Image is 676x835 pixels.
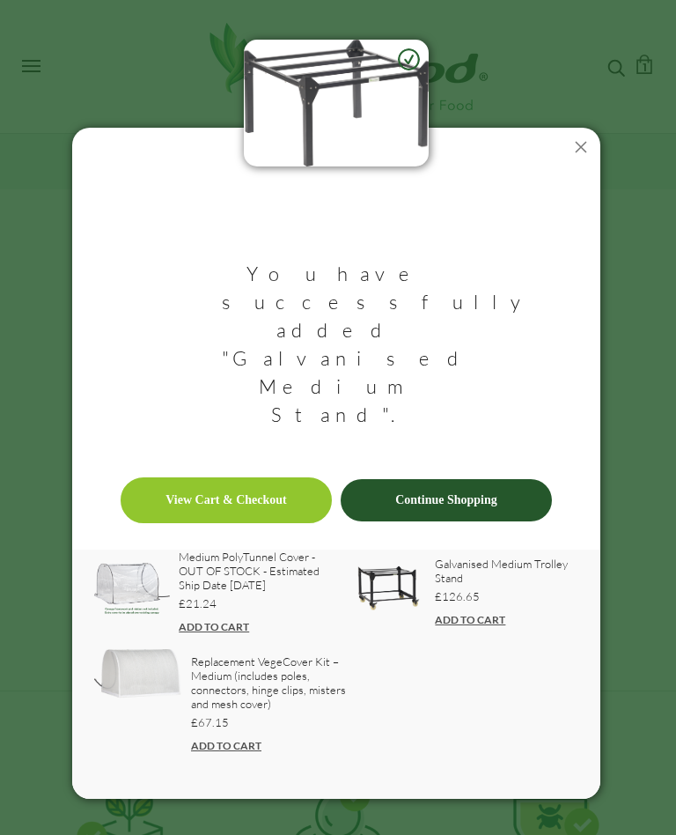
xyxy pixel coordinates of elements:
[179,550,323,592] a: Medium PolyTunnel Cover - OUT OF STOCK - Estimated Ship Date [DATE]
[94,649,182,751] img: image
[562,128,600,166] button: Close
[244,40,429,166] img: image
[349,561,426,615] img: image
[179,620,249,633] a: ADD TO CART
[435,585,578,608] a: £126.65
[435,613,505,626] a: ADD TO CART
[435,557,578,585] a: Galvanised Medium Trolley Stand
[179,592,323,615] a: £21.24
[398,48,420,70] img: green-check.svg
[191,739,261,752] a: ADD TO CART
[191,711,358,734] a: £67.15
[94,563,170,614] img: image
[341,479,552,521] a: Continue Shopping
[191,654,358,711] a: Replacement VegeCover Kit – Medium (includes poles, connectors, hinge clips, misters and mesh cover)
[222,225,451,477] h3: You have successfully added "Galvanised Medium Stand".
[94,649,182,760] a: image
[94,563,170,623] a: image
[349,561,426,624] a: image
[121,477,332,523] a: View Cart & Checkout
